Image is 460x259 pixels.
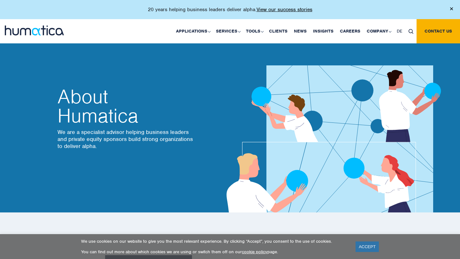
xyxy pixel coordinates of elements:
[57,129,195,150] p: We are a specialist advisor helping business leaders and private equity sponsors build strong org...
[242,249,267,255] a: cookie policy
[364,19,394,43] a: Company
[257,6,312,13] a: View our success stories
[81,239,348,244] p: We use cookies on our website to give you the most relevant experience. By clicking “Accept”, you...
[57,87,195,106] span: About
[291,19,310,43] a: News
[243,19,266,43] a: Tools
[57,87,195,125] h2: Humatica
[173,19,213,43] a: Applications
[148,6,312,13] p: 20 years helping business leaders deliver alpha.
[394,19,405,43] a: DE
[310,19,337,43] a: Insights
[397,28,402,34] span: DE
[409,29,413,34] img: search_icon
[356,241,379,252] a: ACCEPT
[337,19,364,43] a: Careers
[5,26,64,35] img: logo
[266,19,291,43] a: Clients
[417,19,460,43] a: Contact us
[81,249,348,255] p: You can find out more about which cookies we are using or switch them off on our page.
[213,19,243,43] a: Services
[208,28,459,212] img: about_banner1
